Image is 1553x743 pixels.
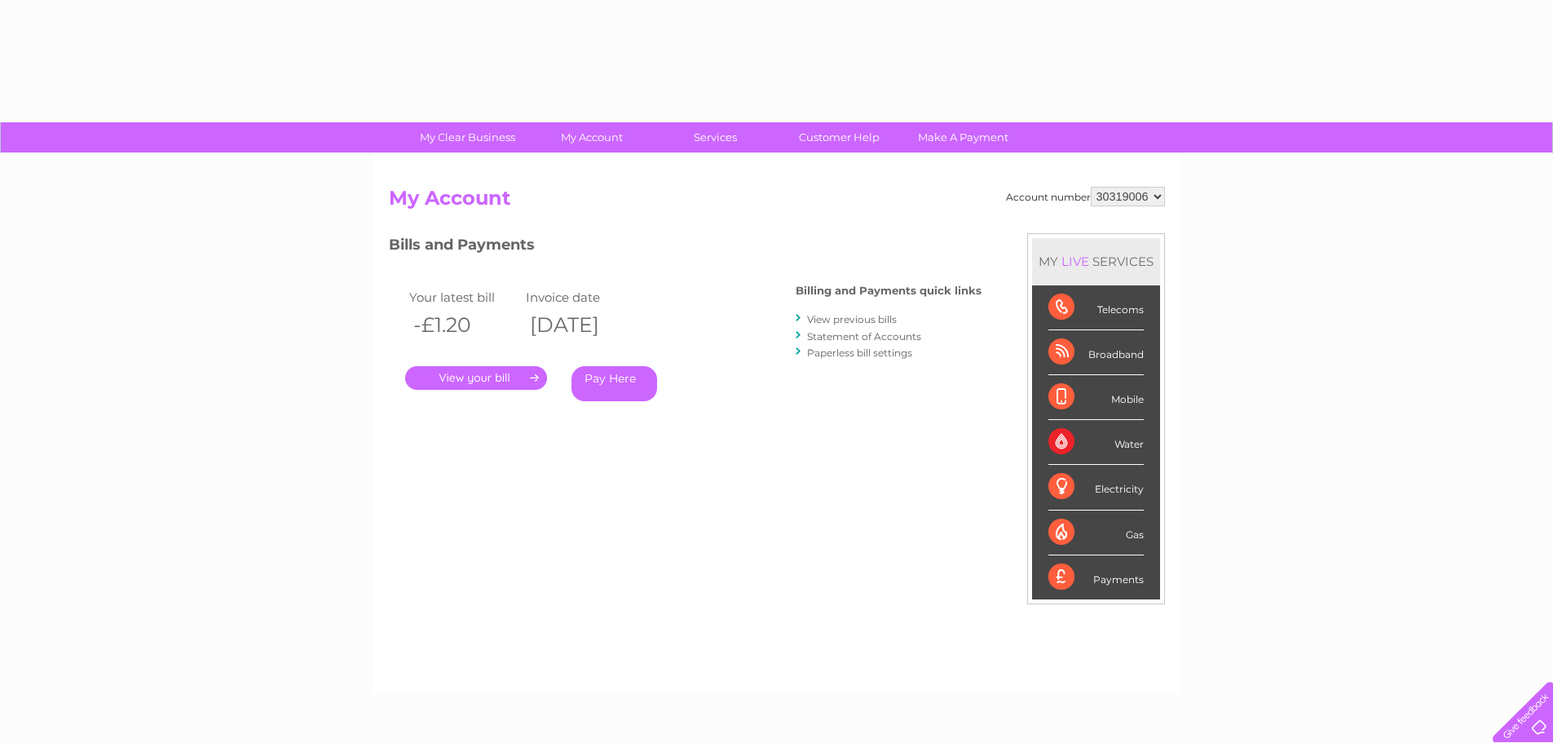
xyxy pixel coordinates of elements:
th: [DATE] [522,308,639,342]
a: My Clear Business [400,122,535,153]
a: Statement of Accounts [807,330,921,343]
div: Telecoms [1048,285,1144,330]
a: View previous bills [807,313,897,325]
a: Customer Help [772,122,907,153]
h3: Bills and Payments [389,233,982,262]
a: Paperless bill settings [807,347,912,359]
div: Payments [1048,555,1144,599]
th: -£1.20 [405,308,523,342]
div: Gas [1048,511,1144,555]
div: Mobile [1048,375,1144,420]
div: Account number [1006,187,1165,206]
a: Make A Payment [896,122,1030,153]
td: Your latest bill [405,286,523,308]
a: Pay Here [571,366,657,401]
div: Water [1048,420,1144,465]
h4: Billing and Payments quick links [796,285,982,297]
td: Invoice date [522,286,639,308]
div: LIVE [1058,254,1092,269]
div: MY SERVICES [1032,238,1160,285]
div: Broadband [1048,330,1144,375]
h2: My Account [389,187,1165,218]
a: . [405,366,547,390]
a: Services [648,122,783,153]
div: Electricity [1048,465,1144,510]
a: My Account [524,122,659,153]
